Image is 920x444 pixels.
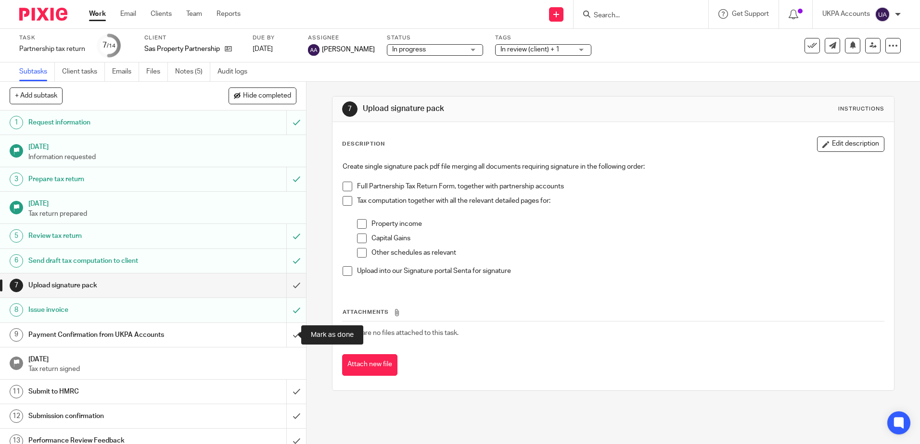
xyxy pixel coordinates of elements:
h1: [DATE] [28,352,297,364]
div: 7 [10,279,23,292]
p: Other schedules as relevant [371,248,883,258]
p: Tax return signed [28,364,297,374]
a: Clients [151,9,172,19]
h1: Prepare tax return [28,172,194,186]
span: In progress [392,46,426,53]
div: 11 [10,385,23,398]
a: Team [186,9,202,19]
h1: Upload signature pack [28,278,194,293]
button: Hide completed [229,87,296,104]
p: Upload into our Signature portal Senta for signature [357,266,883,276]
label: Tags [495,34,591,42]
a: Client tasks [62,62,105,81]
label: Status [387,34,483,42]
label: Task [19,34,85,42]
button: Edit description [817,136,884,152]
p: UKPA Accounts [822,9,870,19]
label: Assignee [308,34,375,42]
h1: Submit to HMRC [28,384,194,399]
p: Information requested [28,152,297,162]
span: Hide completed [243,92,291,100]
img: svg%3E [308,44,319,56]
label: Client [144,34,241,42]
button: Attach new file [342,354,397,376]
span: [PERSON_NAME] [322,45,375,54]
a: Emails [112,62,139,81]
label: Due by [253,34,296,42]
img: svg%3E [875,7,890,22]
div: 8 [10,303,23,317]
button: + Add subtask [10,87,63,104]
div: 9 [10,328,23,342]
div: 6 [10,254,23,268]
h1: [DATE] [28,197,297,209]
p: Capital Gains [371,234,883,243]
p: Property income [371,219,883,229]
p: Description [342,140,385,148]
a: Email [120,9,136,19]
span: In review (client) + 1 [500,46,560,53]
a: Audit logs [217,62,255,81]
input: Search [593,12,679,20]
p: Tax computation together with all the relevant detailed pages for: [357,196,883,206]
a: Notes (5) [175,62,210,81]
h1: Submission confirmation [28,409,194,423]
h1: [DATE] [28,140,297,152]
small: /14 [107,43,115,49]
h1: Upload signature pack [363,104,634,114]
div: 3 [10,173,23,186]
span: There are no files attached to this task. [343,330,459,336]
h1: Send draft tax computation to client [28,254,194,268]
a: Subtasks [19,62,55,81]
h1: Review tax return [28,229,194,243]
div: 7 [342,101,358,117]
span: Attachments [343,309,389,315]
a: Files [146,62,168,81]
div: Instructions [838,105,884,113]
p: Tax return prepared [28,209,297,219]
img: Pixie [19,8,67,21]
div: 12 [10,409,23,423]
a: Work [89,9,106,19]
a: Reports [217,9,241,19]
p: Create single signature pack pdf file merging all documents requiring signature in the following ... [343,162,883,172]
p: Sas Property Partnership [144,44,220,54]
div: 7 [102,40,115,51]
div: Partnership tax return [19,44,85,54]
span: [DATE] [253,46,273,52]
h1: Request information [28,115,194,130]
span: Get Support [732,11,769,17]
div: 1 [10,116,23,129]
div: 5 [10,229,23,243]
h1: Payment Confirmation from UKPA Accounts [28,328,194,342]
p: Full Partnership Tax Return Form, together with partnership accounts [357,182,883,191]
h1: Issue invoice [28,303,194,317]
